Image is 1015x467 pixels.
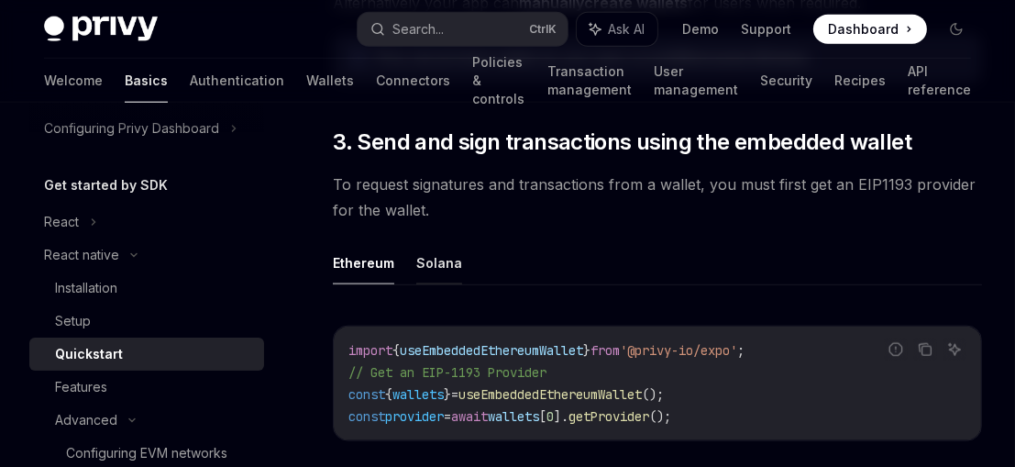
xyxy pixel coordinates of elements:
[392,342,400,359] span: {
[190,59,284,103] a: Authentication
[125,59,168,103] a: Basics
[385,408,444,425] span: provider
[908,59,971,103] a: API reference
[66,442,227,464] div: Configuring EVM networks
[348,386,385,403] span: const
[44,174,168,196] h5: Get started by SDK
[451,386,458,403] span: =
[333,172,982,223] span: To request signatures and transactions from a wallet, you must first get an EIP1193 provider for ...
[642,386,664,403] span: ();
[392,386,444,403] span: wallets
[416,241,462,284] button: Solana
[547,59,632,103] a: Transaction management
[400,342,583,359] span: useEmbeddedEthereumWallet
[44,17,158,42] img: dark logo
[392,18,444,40] div: Search...
[577,13,657,46] button: Ask AI
[654,59,738,103] a: User management
[529,22,557,37] span: Ctrl K
[546,408,554,425] span: 0
[828,20,899,39] span: Dashboard
[348,342,392,359] span: import
[333,128,911,157] span: 3. Send and sign transactions using the embedded wallet
[620,342,737,359] span: '@privy-io/expo'
[472,59,525,103] a: Policies & controls
[348,408,385,425] span: const
[451,408,488,425] span: await
[358,13,567,46] button: Search...CtrlK
[55,409,117,431] div: Advanced
[760,59,812,103] a: Security
[741,20,791,39] a: Support
[554,408,568,425] span: ].
[458,386,642,403] span: useEmbeddedEthereumWallet
[333,241,394,284] button: Ethereum
[568,408,649,425] span: getProvider
[444,408,451,425] span: =
[44,59,103,103] a: Welcome
[539,408,546,425] span: [
[737,342,745,359] span: ;
[55,310,91,332] div: Setup
[884,338,908,361] button: Report incorrect code
[44,244,119,266] div: React native
[29,305,264,338] a: Setup
[943,338,966,361] button: Ask AI
[444,386,451,403] span: }
[55,277,117,299] div: Installation
[55,376,107,398] div: Features
[29,338,264,371] a: Quickstart
[29,371,264,404] a: Features
[385,386,392,403] span: {
[29,272,264,305] a: Installation
[649,408,671,425] span: ();
[55,343,123,365] div: Quickstart
[488,408,539,425] span: wallets
[942,15,971,44] button: Toggle dark mode
[608,20,645,39] span: Ask AI
[44,211,79,233] div: React
[682,20,719,39] a: Demo
[306,59,354,103] a: Wallets
[348,364,546,381] span: // Get an EIP-1193 Provider
[376,59,450,103] a: Connectors
[813,15,927,44] a: Dashboard
[913,338,937,361] button: Copy the contents from the code block
[590,342,620,359] span: from
[834,59,886,103] a: Recipes
[583,342,590,359] span: }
